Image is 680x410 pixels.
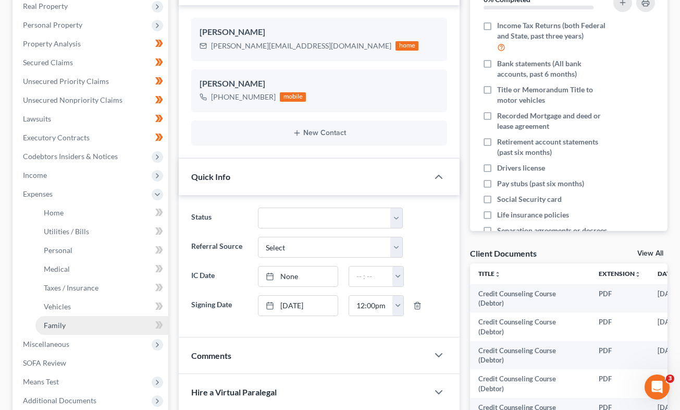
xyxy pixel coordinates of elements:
[15,354,168,372] a: SOFA Review
[497,137,609,158] span: Retirement account statements (past six months)
[280,92,306,102] div: mobile
[35,297,168,316] a: Vehicles
[23,39,81,48] span: Property Analysis
[497,225,609,246] span: Separation agreements or decrees of divorces
[349,296,393,316] input: -- : --
[191,172,230,182] span: Quick Info
[44,227,89,236] span: Utilities / Bills
[23,358,66,367] span: SOFA Review
[44,302,71,311] span: Vehicles
[15,72,168,91] a: Unsecured Priority Claims
[23,340,69,348] span: Miscellaneous
[258,267,338,286] a: None
[497,58,609,79] span: Bank statements (All bank accounts, past 6 months)
[23,152,118,161] span: Codebtors Insiders & Notices
[15,34,168,53] a: Property Analysis
[35,316,168,335] a: Family
[23,171,47,179] span: Income
[35,222,168,241] a: Utilities / Bills
[44,283,98,292] span: Taxes / Insurance
[23,77,109,86] span: Unsecured Priority Claims
[35,203,168,222] a: Home
[497,20,609,41] span: Income Tax Returns (both Federal and State, past three years)
[200,78,439,90] div: [PERSON_NAME]
[470,369,590,398] td: Credit Counseling Course (Debtor)
[200,129,439,137] button: New Contact
[211,41,391,51] div: [PERSON_NAME][EMAIL_ADDRESS][DOMAIN_NAME]
[15,53,168,72] a: Secured Claims
[470,312,590,341] td: Credit Counseling Course (Debtor)
[186,266,253,287] label: IC Date
[497,178,584,189] span: Pay stubs (past six months)
[35,260,168,279] a: Medical
[470,284,590,313] td: Credit Counseling Course (Debtor)
[23,20,82,29] span: Personal Property
[349,267,393,286] input: -- : --
[599,270,641,278] a: Extensionunfold_more
[497,111,609,131] span: Recorded Mortgage and deed or lease agreement
[200,26,439,39] div: [PERSON_NAME]
[23,133,90,142] span: Executory Contracts
[645,375,670,400] iframe: Intercom live chat
[44,264,70,273] span: Medical
[590,284,649,313] td: PDF
[191,351,231,360] span: Comments
[15,91,168,110] a: Unsecured Nonpriority Claims
[478,270,501,278] a: Titleunfold_more
[23,95,122,104] span: Unsecured Nonpriority Claims
[497,210,569,220] span: Life insurance policies
[15,128,168,147] a: Executory Contracts
[497,85,609,105] span: Title or Memorandum Title to motor vehicles
[186,295,253,316] label: Signing Date
[186,237,253,258] label: Referral Source
[470,341,590,370] td: Credit Counseling Course (Debtor)
[191,387,277,397] span: Hire a Virtual Paralegal
[637,250,663,257] a: View All
[497,163,545,173] span: Drivers license
[470,248,537,259] div: Client Documents
[395,41,418,51] div: home
[666,375,674,383] span: 3
[44,208,64,217] span: Home
[23,396,96,405] span: Additional Documents
[186,208,253,228] label: Status
[23,58,73,67] span: Secured Claims
[211,92,276,102] div: [PHONE_NUMBER]
[590,369,649,398] td: PDF
[44,246,72,255] span: Personal
[494,271,501,278] i: unfold_more
[23,2,68,10] span: Real Property
[23,189,53,198] span: Expenses
[35,279,168,297] a: Taxes / Insurance
[590,312,649,341] td: PDF
[635,271,641,278] i: unfold_more
[258,296,338,316] a: [DATE]
[35,241,168,260] a: Personal
[497,194,562,204] span: Social Security card
[590,341,649,370] td: PDF
[44,321,66,330] span: Family
[23,114,51,123] span: Lawsuits
[15,110,168,128] a: Lawsuits
[23,377,59,386] span: Means Test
